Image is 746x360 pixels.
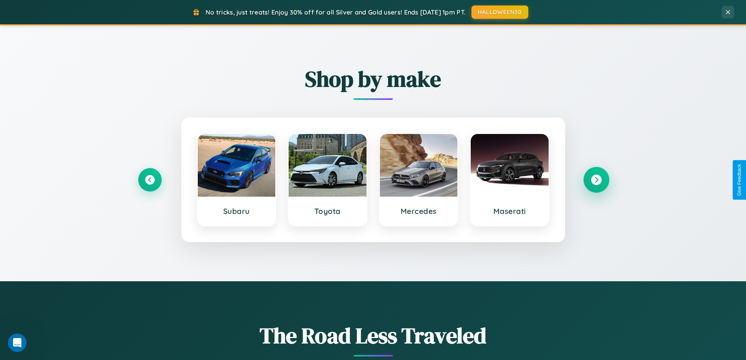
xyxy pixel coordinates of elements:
[138,64,608,94] h2: Shop by make
[296,206,359,216] h3: Toyota
[206,8,466,16] span: No tricks, just treats! Enjoy 30% off for all Silver and Gold users! Ends [DATE] 1pm PT.
[471,5,528,19] button: HALLOWEEN30
[8,333,27,352] iframe: Intercom live chat
[138,320,608,351] h1: The Road Less Traveled
[206,206,268,216] h3: Subaru
[479,206,541,216] h3: Maserati
[737,164,742,196] div: Give Feedback
[388,206,450,216] h3: Mercedes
